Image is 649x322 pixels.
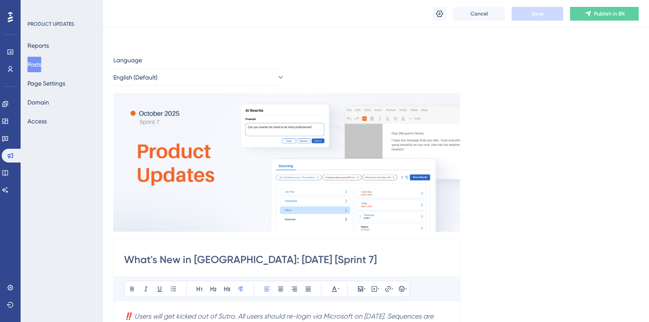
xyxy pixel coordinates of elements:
[27,95,49,110] button: Domain
[531,10,543,17] span: Save
[594,10,625,17] span: Publish in EN
[27,57,41,72] button: Posts
[27,38,49,53] button: Reports
[570,7,639,21] button: Publish in EN
[124,253,449,267] input: Post Title
[27,76,65,91] button: Page Settings
[453,7,505,21] button: Cancel
[27,113,47,129] button: Access
[113,69,285,86] button: English (Default)
[113,55,142,65] span: Language
[113,72,158,83] span: English (Default)
[470,10,488,17] span: Cancel
[512,7,563,21] button: Save
[27,21,74,28] div: PRODUCT UPDATES
[113,93,460,232] img: file-1758728455525.png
